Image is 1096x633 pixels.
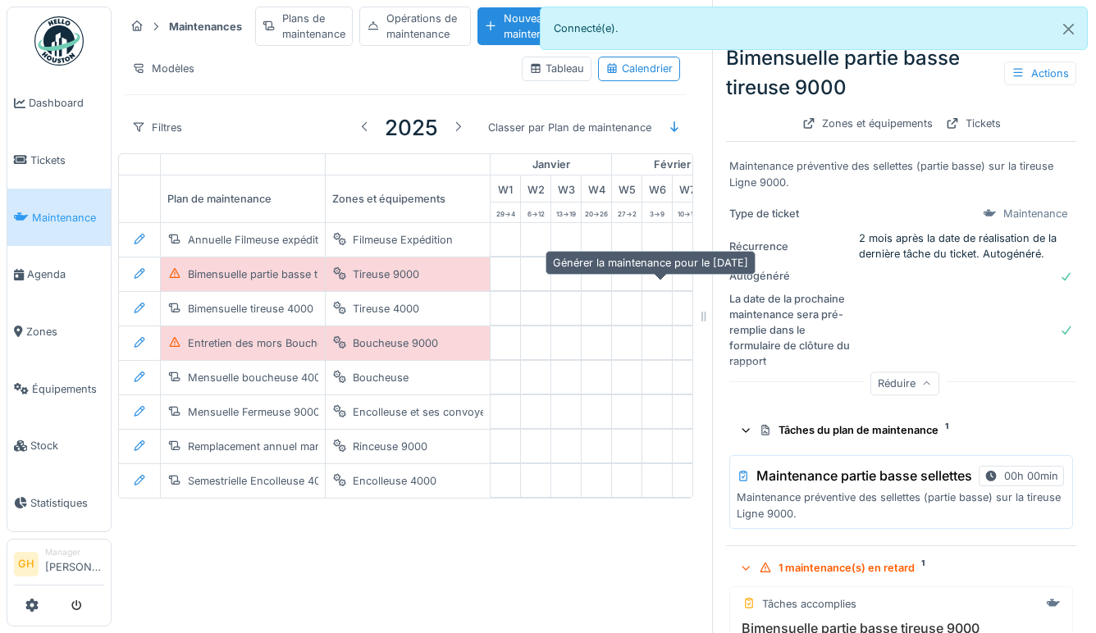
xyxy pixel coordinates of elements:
[1004,468,1058,484] div: 00h 00min
[729,239,852,254] div: Récurrence
[551,203,581,222] div: 13 -> 19
[540,7,1088,50] div: Connecté(e).
[551,175,581,201] div: W 3
[1003,206,1067,221] div: Maintenance
[7,475,111,532] a: Statistiques
[642,203,672,222] div: 3 -> 9
[162,19,249,34] strong: Maintenances
[30,153,104,168] span: Tickets
[756,468,972,484] h3: Maintenance partie basse sellettes
[353,403,532,419] div: Encolleuse et ses convoyeurs 9000
[582,175,611,201] div: W 4
[7,75,111,132] a: Dashboard
[188,266,377,281] div: Bimensuelle partie basse tireuse 9000
[45,546,104,581] li: [PERSON_NAME]
[353,472,436,488] div: Encolleuse 4000
[188,438,432,453] div: Remplacement annuel manomètre rinceuse 9000
[582,203,611,222] div: 20 -> 26
[125,57,202,80] div: Modèles
[353,231,453,247] div: Filmeuse Expédition
[353,335,438,350] div: Boucheuse 9000
[729,291,852,370] div: La date de la prochaine maintenance sera pré-remplie dans le formulaire de clôture du rapport
[762,596,856,612] div: Tâches accomplies
[29,95,104,111] span: Dashboard
[796,112,939,134] div: Zones et équipements
[477,7,596,45] div: Nouveau plan de maintenance
[27,266,104,282] span: Agenda
[491,203,520,222] div: 29 -> 4
[359,7,471,46] div: Opérations de maintenance
[7,360,111,417] a: Équipements
[32,210,104,225] span: Maintenance
[521,175,550,201] div: W 2
[605,61,673,76] div: Calendrier
[14,552,39,576] li: GH
[729,206,852,221] div: Type de ticket
[161,175,325,221] div: Plan de maintenance
[673,175,702,201] div: W 7
[353,266,419,281] div: Tireuse 9000
[729,158,1073,189] div: Maintenance préventive des sellettes (partie basse) sur la tireuse Ligne 9000.
[7,246,111,303] a: Agenda
[7,303,111,361] a: Zones
[673,203,702,222] div: 10 -> 16
[939,112,1007,134] div: Tickets
[45,546,104,558] div: Manager
[188,369,327,385] div: Mensuelle boucheuse 4000
[870,371,939,395] div: Réduire
[26,324,104,339] span: Zones
[759,560,1057,576] div: 1 maintenance(s) en retard
[188,300,313,316] div: Bimensuelle tireuse 4000
[30,438,104,453] span: Stock
[188,403,320,419] div: Mensuelle Fermeuse 9000
[34,16,84,66] img: Badge_color-CXgf-gQk.svg
[521,203,550,222] div: 6 -> 12
[546,251,756,275] div: Générer la maintenance pour le [DATE]
[642,175,672,201] div: W 6
[1004,61,1076,85] div: Actions
[729,268,852,284] div: Autogénéré
[125,116,190,139] div: Filtres
[353,300,419,316] div: Tireuse 4000
[529,61,584,76] div: Tableau
[7,132,111,189] a: Tickets
[326,175,490,221] div: Zones et équipements
[759,422,1057,438] div: Tâches du plan de maintenance
[188,472,334,488] div: Semestrielle Encolleuse 4000
[491,154,611,175] div: janvier
[612,203,642,222] div: 27 -> 2
[32,381,104,397] span: Équipements
[385,115,438,140] h3: 2025
[859,230,1073,262] div: 2 mois après la date de réalisation de la dernière tâche du ticket. Autogénéré.
[1050,7,1087,51] button: Close
[188,335,371,350] div: Entretien des mors Boucheuse 9000
[7,417,111,475] a: Stock
[188,231,334,247] div: Annuelle Filmeuse expédition
[733,553,1070,583] summary: 1 maintenance(s) en retard1
[353,369,409,385] div: Boucheuse
[255,7,353,46] div: Plans de maintenance
[737,490,1066,521] p: Maintenance préventive des sellettes (partie basse) sur la tireuse Ligne 9000.
[7,189,111,246] a: Maintenance
[481,116,659,139] div: Classer par Plan de maintenance
[353,438,427,453] div: Rinceuse 9000
[726,43,1076,102] div: Bimensuelle partie basse tireuse 9000
[733,415,1070,445] summary: Tâches du plan de maintenance1
[491,175,520,201] div: W 1
[30,495,104,511] span: Statistiques
[612,175,642,201] div: W 5
[612,154,733,175] div: février
[14,546,104,585] a: GH Manager[PERSON_NAME]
